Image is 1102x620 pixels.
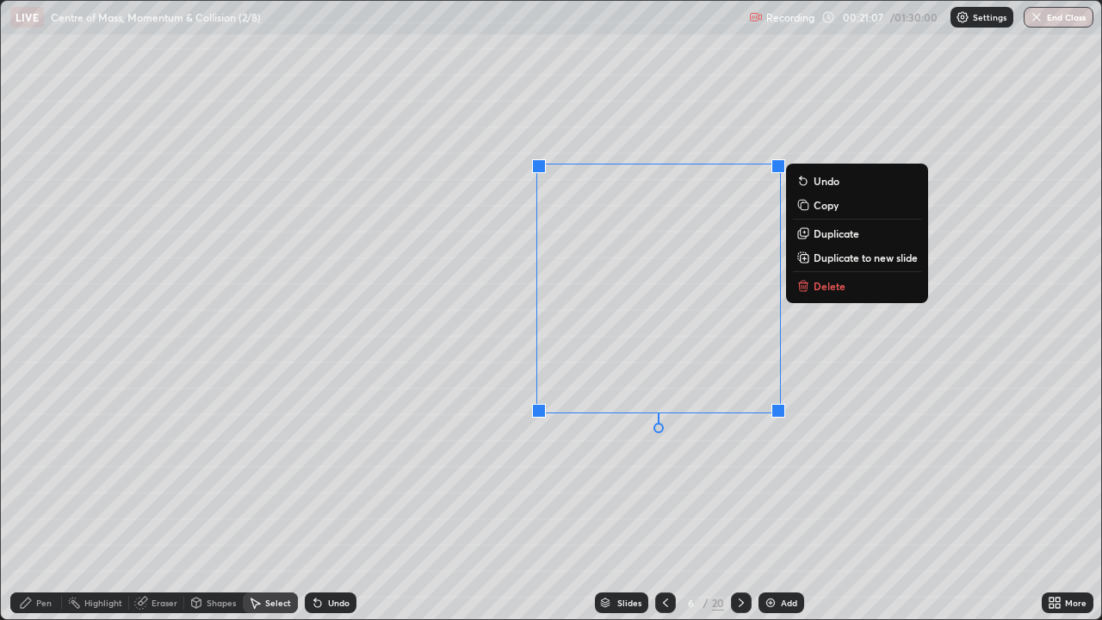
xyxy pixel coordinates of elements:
[814,251,918,264] p: Duplicate to new slide
[15,10,39,24] p: LIVE
[152,598,177,607] div: Eraser
[1030,10,1043,24] img: end-class-cross
[814,226,859,240] p: Duplicate
[793,195,921,215] button: Copy
[207,598,236,607] div: Shapes
[793,170,921,191] button: Undo
[617,598,641,607] div: Slides
[793,223,921,244] button: Duplicate
[36,598,52,607] div: Pen
[265,598,291,607] div: Select
[764,596,777,610] img: add-slide-button
[956,10,969,24] img: class-settings-icons
[793,247,921,268] button: Duplicate to new slide
[1024,7,1093,28] button: End Class
[84,598,122,607] div: Highlight
[328,598,350,607] div: Undo
[712,595,724,611] div: 20
[814,279,845,293] p: Delete
[683,598,700,608] div: 6
[781,598,797,607] div: Add
[51,10,261,24] p: Centre of Mass, Momentum & Collision (2/8)
[793,276,921,296] button: Delete
[1065,598,1087,607] div: More
[814,174,839,188] p: Undo
[814,198,839,212] p: Copy
[973,13,1006,22] p: Settings
[703,598,709,608] div: /
[766,11,814,24] p: Recording
[749,10,763,24] img: recording.375f2c34.svg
